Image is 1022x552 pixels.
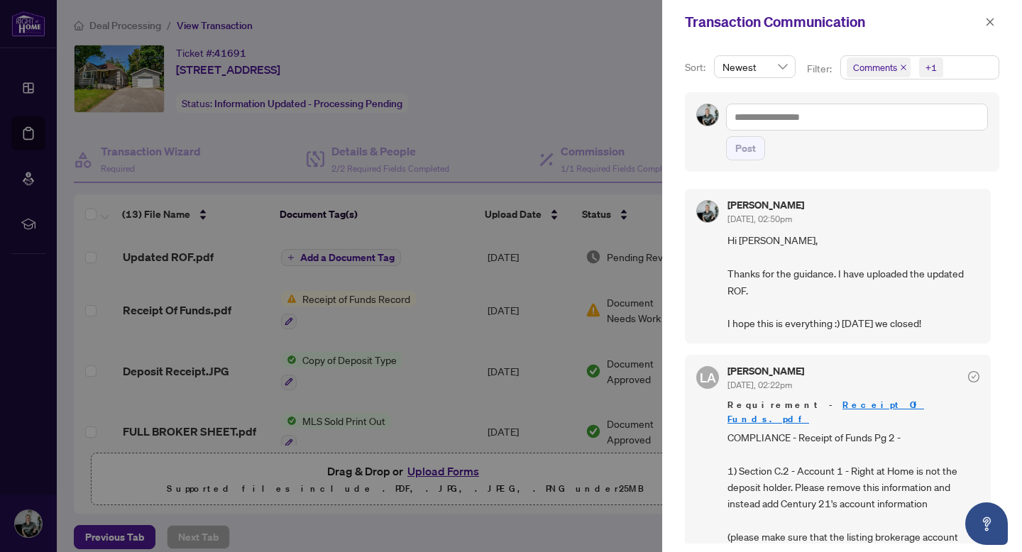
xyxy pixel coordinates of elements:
[727,366,804,376] h5: [PERSON_NAME]
[727,232,979,331] span: Hi [PERSON_NAME], Thanks for the guidance. I have uploaded the updated ROF. I hope this is everyt...
[727,398,979,426] span: Requirement -
[727,399,924,425] a: Receipt Of Funds.pdf
[697,201,718,222] img: Profile Icon
[985,17,995,27] span: close
[968,371,979,382] span: check-circle
[965,502,1008,545] button: Open asap
[685,60,708,75] p: Sort:
[847,57,911,77] span: Comments
[726,136,765,160] button: Post
[685,11,981,33] div: Transaction Communication
[727,214,792,224] span: [DATE], 02:50pm
[900,64,907,71] span: close
[727,380,792,390] span: [DATE], 02:22pm
[727,200,804,210] h5: [PERSON_NAME]
[807,61,834,77] p: Filter:
[722,56,787,77] span: Newest
[700,368,716,387] span: LA
[853,60,897,74] span: Comments
[697,104,718,126] img: Profile Icon
[925,60,937,74] div: +1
